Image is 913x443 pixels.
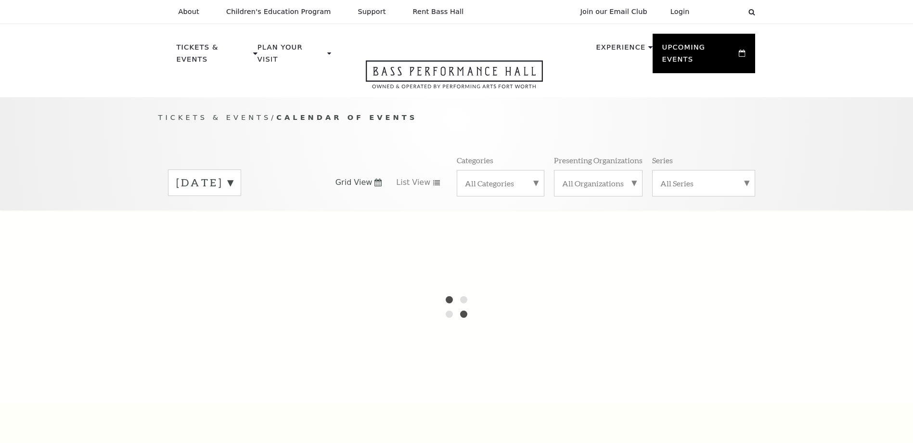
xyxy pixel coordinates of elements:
[413,8,464,16] p: Rent Bass Hall
[562,178,634,188] label: All Organizations
[358,8,386,16] p: Support
[554,155,643,165] p: Presenting Organizations
[335,177,373,188] span: Grid View
[158,113,271,121] span: Tickets & Events
[257,41,325,71] p: Plan Your Visit
[226,8,331,16] p: Children's Education Program
[176,175,233,190] label: [DATE]
[276,113,417,121] span: Calendar of Events
[465,178,536,188] label: All Categories
[662,41,737,71] p: Upcoming Events
[396,177,430,188] span: List View
[596,41,645,59] p: Experience
[158,112,755,124] p: /
[705,7,739,16] select: Select:
[177,41,251,71] p: Tickets & Events
[660,178,747,188] label: All Series
[652,155,673,165] p: Series
[179,8,199,16] p: About
[457,155,493,165] p: Categories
